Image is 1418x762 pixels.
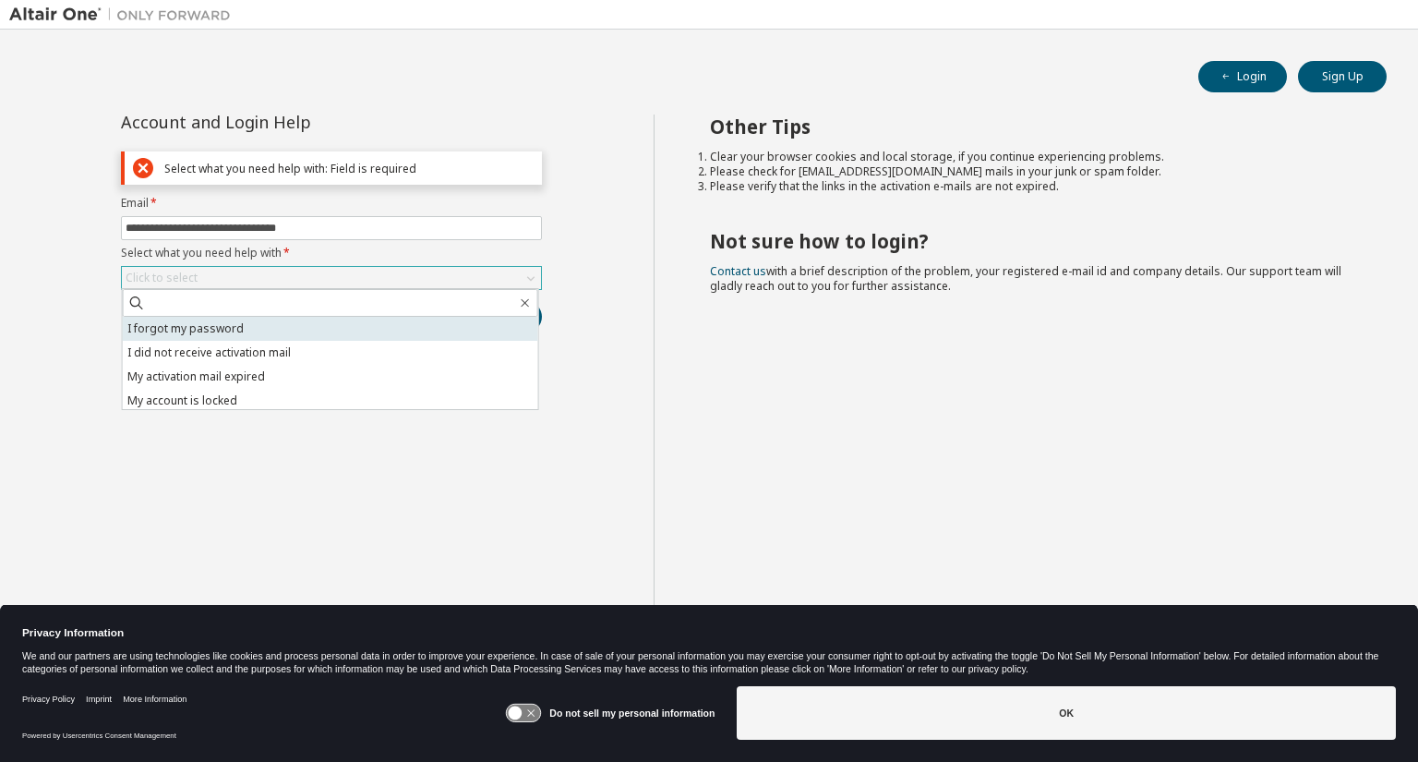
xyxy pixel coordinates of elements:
h2: Other Tips [710,115,1354,139]
h2: Not sure how to login? [710,229,1354,253]
label: Email [121,196,542,211]
li: Please check for [EMAIL_ADDRESS][DOMAIN_NAME] mails in your junk or spam folder. [710,164,1354,179]
li: Please verify that the links in the activation e-mails are not expired. [710,179,1354,194]
div: Account and Login Help [121,115,458,129]
button: Login [1198,61,1287,92]
img: Altair One [9,6,240,24]
span: with a brief description of the problem, your registered e-mail id and company details. Our suppo... [710,263,1341,294]
a: Contact us [710,263,766,279]
li: I forgot my password [123,317,538,341]
button: Sign Up [1298,61,1387,92]
div: Click to select [122,267,541,289]
div: Click to select [126,271,198,285]
li: Clear your browser cookies and local storage, if you continue experiencing problems. [710,150,1354,164]
label: Select what you need help with [121,246,542,260]
div: Select what you need help with: Field is required [164,162,534,175]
